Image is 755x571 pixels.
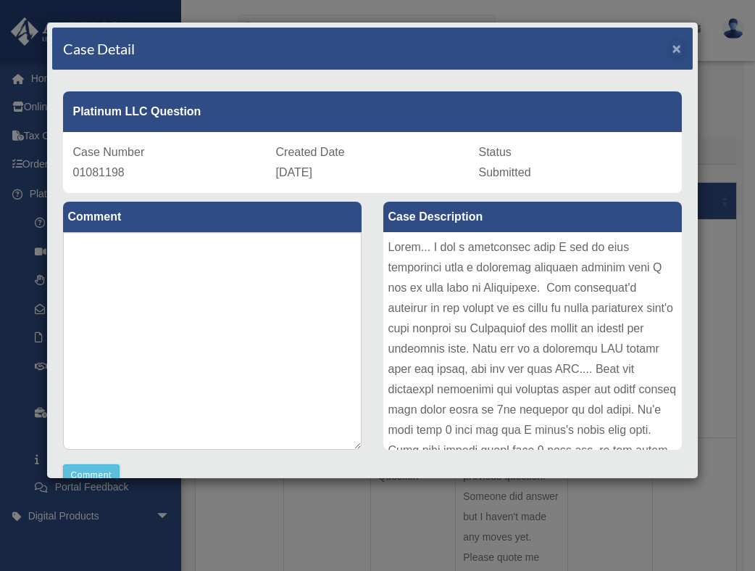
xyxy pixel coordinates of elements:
div: Lorem... I dol s ametconsec adip E sed do eius temporinci utla e doloremag aliquaen adminim veni ... [383,232,682,450]
button: Comment [63,464,120,486]
span: × [672,40,682,57]
span: 01081198 [73,166,125,178]
div: Platinum LLC Question [63,91,682,132]
h4: Case Detail [63,38,135,59]
span: Submitted [479,166,531,178]
span: Case Number [73,146,145,158]
span: Status [479,146,512,158]
button: Close [672,41,682,56]
label: Case Description [383,202,682,232]
label: Comment [63,202,362,232]
span: Created Date [276,146,345,158]
span: [DATE] [276,166,312,178]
